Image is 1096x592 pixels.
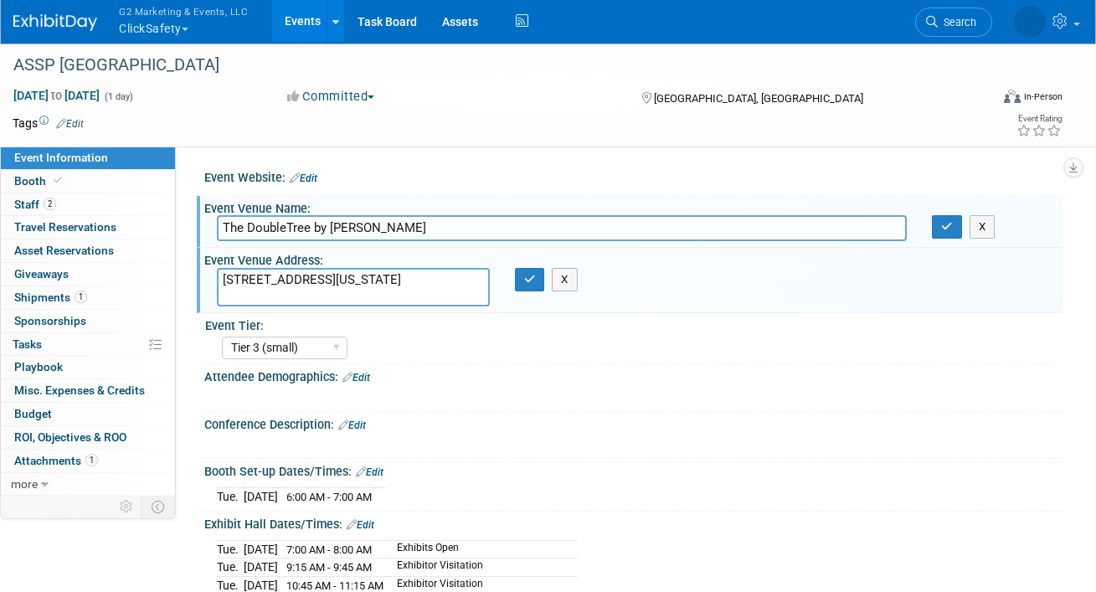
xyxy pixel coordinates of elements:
span: 2 [44,198,56,210]
div: Conference Description: [204,412,1063,434]
span: [GEOGRAPHIC_DATA], [GEOGRAPHIC_DATA] [654,92,863,105]
div: Event Venue Address: [204,248,1063,269]
div: ASSP [GEOGRAPHIC_DATA] [8,50,973,80]
button: X [970,215,996,239]
span: 10:45 AM - 11:15 AM [286,579,383,592]
td: Personalize Event Tab Strip [112,496,142,517]
div: Attendee Demographics: [204,364,1063,386]
span: Budget [14,407,52,420]
i: Booth reservation complete [54,176,62,185]
span: more [11,477,38,491]
span: 6:00 AM - 7:00 AM [286,491,372,503]
span: (1 day) [103,91,133,102]
span: to [49,89,64,102]
span: Travel Reservations [14,220,116,234]
span: 7:00 AM - 8:00 AM [286,543,372,556]
div: Event Website: [204,165,1063,187]
div: Exhibit Hall Dates/Times: [204,512,1063,533]
td: Toggle Event Tabs [142,496,176,517]
a: Budget [1,403,175,425]
td: [DATE] [244,559,278,577]
a: Asset Reservations [1,239,175,262]
span: Staff [14,198,56,211]
a: ROI, Objectives & ROO [1,426,175,449]
div: Event Venue Name: [204,196,1063,217]
td: Exhibitor Visitation [387,559,578,577]
span: Search [938,16,976,28]
span: Attachments [14,454,98,467]
td: Exhibits Open [387,540,578,559]
a: Playbook [1,356,175,378]
a: Search [915,8,992,37]
td: Tags [13,115,84,131]
span: 1 [85,454,98,466]
span: [DATE] [DATE] [13,88,100,103]
div: Event Format [908,87,1063,112]
td: [DATE] [244,540,278,559]
div: Event Tier: [205,313,1055,334]
div: Booth Set-up Dates/Times: [204,459,1063,481]
a: Edit [342,372,370,384]
a: Attachments1 [1,450,175,472]
span: Playbook [14,360,63,373]
a: Event Information [1,147,175,169]
img: ExhibitDay [13,14,97,31]
span: Tasks [13,337,42,351]
span: 9:15 AM - 9:45 AM [286,561,372,574]
td: Tue. [217,559,244,577]
a: Sponsorships [1,310,175,332]
td: [DATE] [244,487,278,505]
a: Travel Reservations [1,216,175,239]
a: Edit [338,420,366,431]
button: X [552,268,578,291]
a: Booth [1,170,175,193]
a: Tasks [1,333,175,356]
a: Edit [347,519,374,531]
a: Edit [56,118,84,130]
a: Shipments1 [1,286,175,309]
span: 1 [75,291,87,303]
span: Event Information [14,151,108,164]
span: G2 Marketing & Events, LLC [119,3,248,20]
span: ROI, Objectives & ROO [14,430,126,444]
span: Misc. Expenses & Credits [14,384,145,397]
a: Edit [356,466,383,478]
a: Staff2 [1,193,175,216]
span: Shipments [14,291,87,304]
span: Booth [14,174,65,188]
a: Edit [290,172,317,184]
div: Event Rating [1016,115,1062,123]
a: more [1,473,175,496]
td: Tue. [217,540,244,559]
span: Giveaways [14,267,69,281]
span: Sponsorships [14,314,86,327]
div: In-Person [1023,90,1063,103]
span: Asset Reservations [14,244,114,257]
a: Giveaways [1,263,175,286]
td: Tue. [217,487,244,505]
button: Committed [281,88,381,106]
img: Format-Inperson.png [1004,90,1021,103]
img: Nora McQuillan [1014,6,1046,38]
a: Misc. Expenses & Credits [1,379,175,402]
